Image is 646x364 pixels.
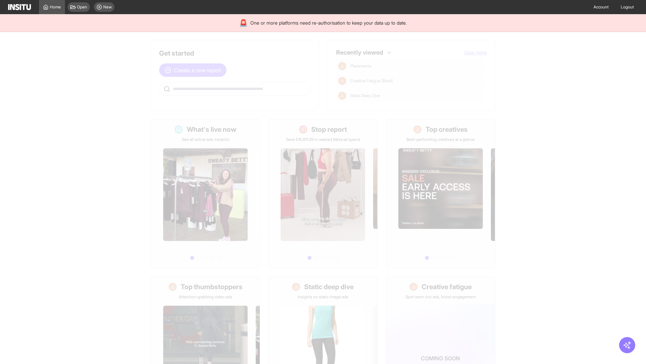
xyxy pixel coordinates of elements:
[77,4,87,10] span: Open
[50,4,61,10] span: Home
[8,4,31,10] img: Logo
[239,18,248,28] div: 🚨
[103,4,112,10] span: New
[250,20,407,26] span: One or more platforms need re-authorisation to keep your data up to date.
